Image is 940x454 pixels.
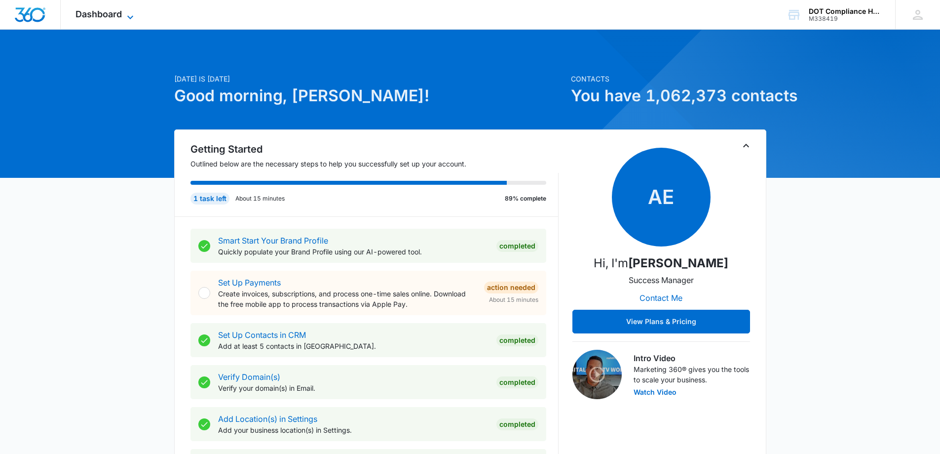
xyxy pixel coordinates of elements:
p: About 15 minutes [235,194,285,203]
img: Intro Video [572,350,622,399]
p: [DATE] is [DATE] [174,74,565,84]
button: Contact Me [630,286,692,310]
a: Set Up Contacts in CRM [218,330,306,340]
p: Success Manager [629,274,694,286]
p: Quickly populate your Brand Profile using our AI-powered tool. [218,247,489,257]
div: account name [809,7,881,15]
p: 89% complete [505,194,546,203]
a: Set Up Payments [218,278,281,288]
h3: Intro Video [634,352,750,364]
strong: [PERSON_NAME] [628,256,728,270]
p: Contacts [571,74,766,84]
div: Action Needed [484,282,538,293]
a: Add Location(s) in Settings [218,414,317,424]
div: Completed [496,418,538,430]
a: Verify Domain(s) [218,372,280,382]
span: About 15 minutes [489,295,538,304]
div: account id [809,15,881,22]
button: Watch Video [634,389,677,396]
button: View Plans & Pricing [572,310,750,333]
p: Marketing 360® gives you the tools to scale your business. [634,364,750,385]
p: Outlined below are the necessary steps to help you successfully set up your account. [190,159,559,169]
div: 1 task left [190,193,229,205]
p: Add at least 5 contacts in [GEOGRAPHIC_DATA]. [218,341,489,351]
button: Toggle Collapse [740,140,752,152]
span: Dashboard [75,9,122,19]
div: Completed [496,376,538,388]
span: AE [612,148,711,247]
h1: Good morning, [PERSON_NAME]! [174,84,565,108]
p: Create invoices, subscriptions, and process one-time sales online. Download the free mobile app t... [218,289,476,309]
a: Smart Start Your Brand Profile [218,236,328,246]
p: Add your business location(s) in Settings. [218,425,489,435]
div: Completed [496,334,538,346]
h2: Getting Started [190,142,559,157]
p: Verify your domain(s) in Email. [218,383,489,393]
p: Hi, I'm [594,254,728,272]
h1: You have 1,062,373 contacts [571,84,766,108]
div: Completed [496,240,538,252]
